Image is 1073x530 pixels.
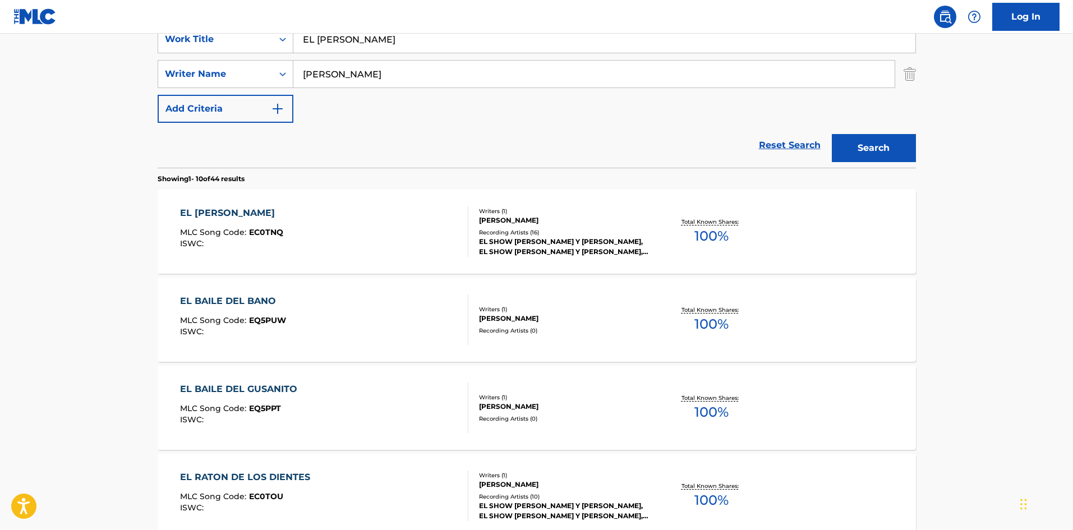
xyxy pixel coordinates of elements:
[180,238,206,248] span: ISWC :
[180,503,206,513] span: ISWC :
[694,314,729,334] span: 100 %
[832,134,916,162] button: Search
[180,491,249,501] span: MLC Song Code :
[180,471,316,484] div: EL RATON DE LOS DIENTES
[180,414,206,425] span: ISWC :
[681,482,742,490] p: Total Known Shares:
[479,492,648,501] div: Recording Artists ( 10 )
[165,33,266,46] div: Work Title
[180,227,249,237] span: MLC Song Code :
[479,471,648,480] div: Writers ( 1 )
[938,10,952,24] img: search
[479,414,648,423] div: Recording Artists ( 0 )
[165,67,266,81] div: Writer Name
[479,393,648,402] div: Writers ( 1 )
[479,237,648,257] div: EL SHOW [PERSON_NAME] Y [PERSON_NAME], EL SHOW [PERSON_NAME] Y [PERSON_NAME], EL SHOW [PERSON_NAM...
[249,315,286,325] span: EQ5PUW
[963,6,985,28] div: Help
[479,501,648,521] div: EL SHOW [PERSON_NAME] Y [PERSON_NAME], EL SHOW [PERSON_NAME] Y [PERSON_NAME], EL SHOW [PERSON_NAM...
[180,206,283,220] div: EL [PERSON_NAME]
[158,174,245,184] p: Showing 1 - 10 of 44 results
[681,218,742,226] p: Total Known Shares:
[158,25,916,168] form: Search Form
[180,403,249,413] span: MLC Song Code :
[694,226,729,246] span: 100 %
[694,490,729,510] span: 100 %
[904,60,916,88] img: Delete Criterion
[681,394,742,402] p: Total Known Shares:
[180,315,249,325] span: MLC Song Code :
[479,207,648,215] div: Writers ( 1 )
[479,326,648,335] div: Recording Artists ( 0 )
[249,403,281,413] span: EQ5PPT
[180,326,206,337] span: ISWC :
[479,305,648,314] div: Writers ( 1 )
[992,3,1060,31] a: Log In
[13,8,57,25] img: MLC Logo
[479,402,648,412] div: [PERSON_NAME]
[180,294,286,308] div: EL BAILE DEL BANO
[753,133,826,158] a: Reset Search
[249,491,283,501] span: EC0TOU
[934,6,956,28] a: Public Search
[1017,476,1073,530] div: Widget de chat
[479,215,648,225] div: [PERSON_NAME]
[158,366,916,450] a: EL BAILE DEL GUSANITOMLC Song Code:EQ5PPTISWC:Writers (1)[PERSON_NAME]Recording Artists (0)Total ...
[158,278,916,362] a: EL BAILE DEL BANOMLC Song Code:EQ5PUWISWC:Writers (1)[PERSON_NAME]Recording Artists (0)Total Know...
[968,10,981,24] img: help
[249,227,283,237] span: EC0TNQ
[180,382,303,396] div: EL BAILE DEL GUSANITO
[479,228,648,237] div: Recording Artists ( 16 )
[694,402,729,422] span: 100 %
[1020,487,1027,521] div: Arrastrar
[1017,476,1073,530] iframe: Chat Widget
[158,95,293,123] button: Add Criteria
[271,102,284,116] img: 9d2ae6d4665cec9f34b9.svg
[681,306,742,314] p: Total Known Shares:
[158,190,916,274] a: EL [PERSON_NAME]MLC Song Code:EC0TNQISWC:Writers (1)[PERSON_NAME]Recording Artists (16)EL SHOW [P...
[479,480,648,490] div: [PERSON_NAME]
[479,314,648,324] div: [PERSON_NAME]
